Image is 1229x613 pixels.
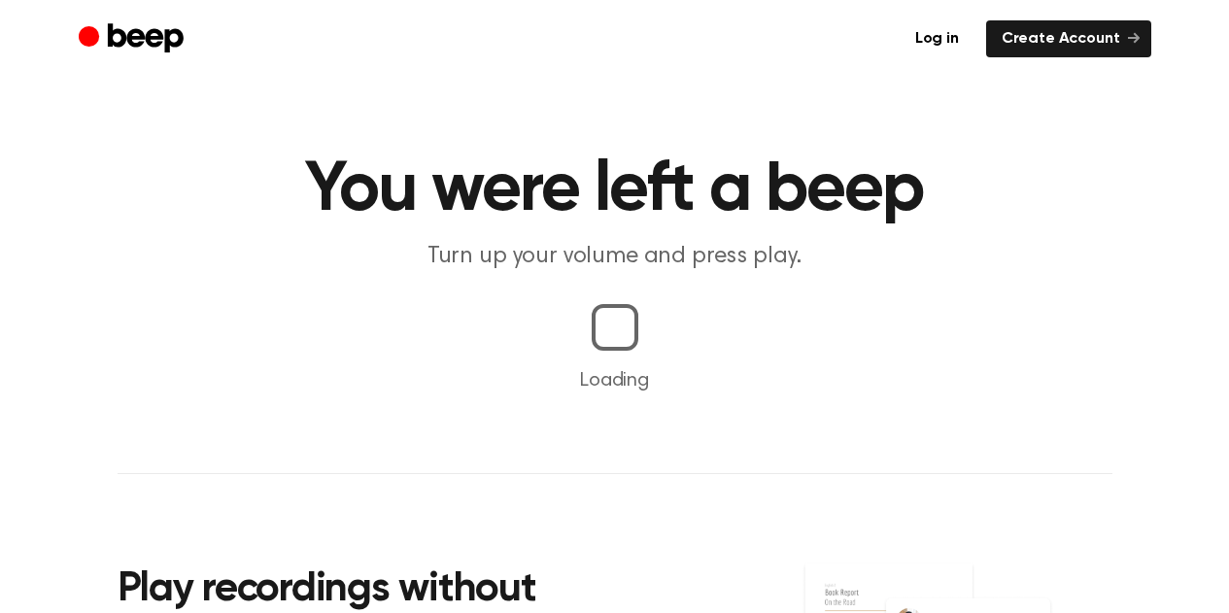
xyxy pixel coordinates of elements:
h1: You were left a beep [118,155,1112,225]
a: Create Account [986,20,1151,57]
p: Turn up your volume and press play. [242,241,988,273]
a: Log in [900,20,974,57]
a: Beep [79,20,188,58]
p: Loading [23,366,1206,395]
